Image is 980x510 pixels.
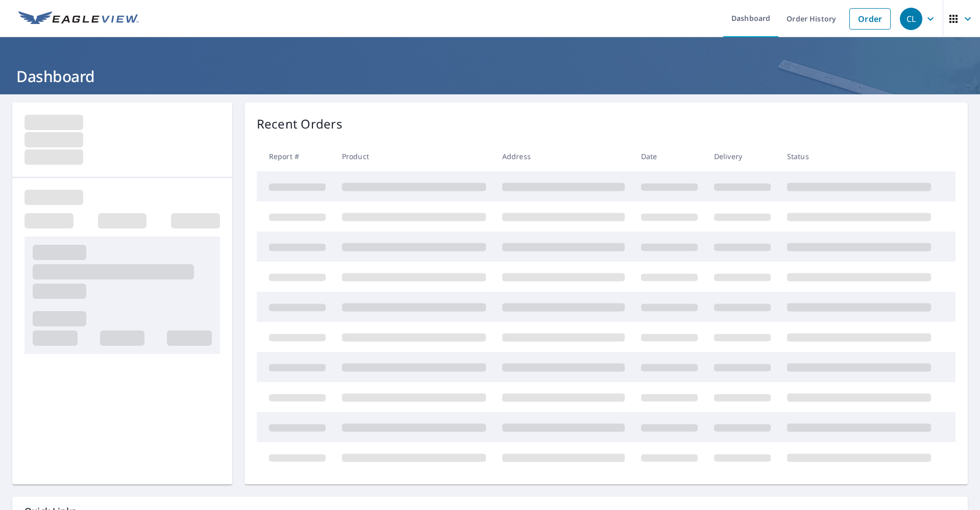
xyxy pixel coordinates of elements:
div: CL [900,8,922,30]
th: Product [334,141,494,171]
h1: Dashboard [12,66,968,87]
img: EV Logo [18,11,139,27]
p: Recent Orders [257,115,342,133]
th: Delivery [706,141,779,171]
th: Report # [257,141,334,171]
th: Date [633,141,706,171]
a: Order [849,8,891,30]
th: Status [779,141,939,171]
th: Address [494,141,633,171]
